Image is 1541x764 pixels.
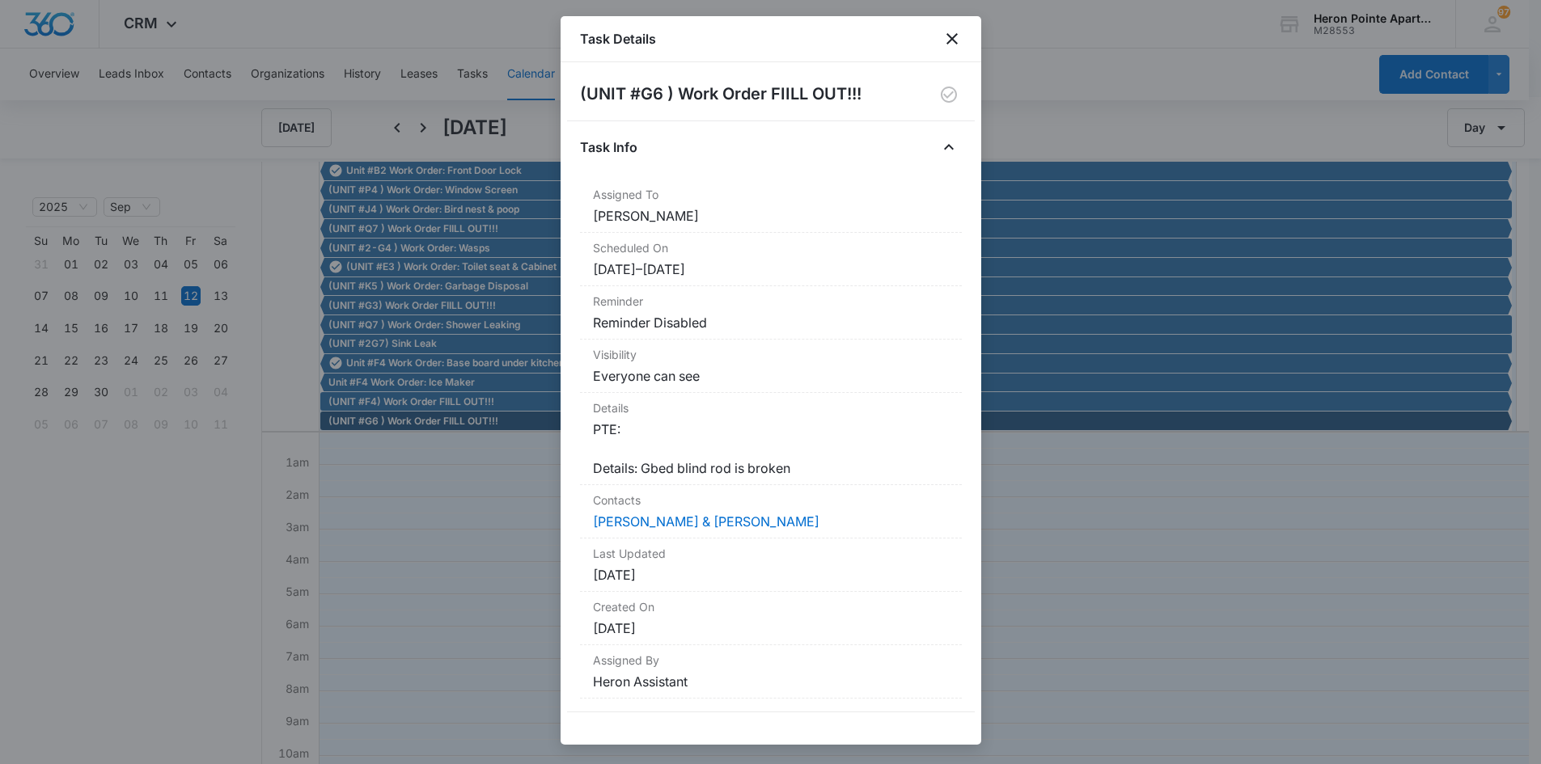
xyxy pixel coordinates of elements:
dd: PTE: Details: Gbed blind rod is broken [593,420,949,478]
div: Last Updated[DATE] [580,538,962,592]
dd: [PERSON_NAME] [593,206,949,226]
dd: [DATE] [593,565,949,585]
a: [PERSON_NAME] & [PERSON_NAME] [593,513,819,530]
dt: Visibility [593,346,949,363]
dt: Contacts [593,492,949,509]
dd: [DATE] – [DATE] [593,260,949,279]
dd: Reminder Disabled [593,313,949,332]
button: Close [936,134,962,160]
dt: Reminder [593,293,949,310]
dt: Scheduled On [593,239,949,256]
dd: [DATE] [593,618,949,638]
dt: Assigned To [593,186,949,203]
dd: Heron Assistant [593,672,949,691]
div: Contacts[PERSON_NAME] & [PERSON_NAME] [580,485,962,538]
dt: Assigned By [593,652,949,669]
h1: Task Details [580,29,656,49]
dt: Created On [593,598,949,615]
h2: (UNIT #G6 ) Work Order FIILL OUT!!! [580,82,862,108]
div: VisibilityEveryone can see [580,340,962,393]
div: Scheduled On[DATE]–[DATE] [580,233,962,286]
dt: Last Updated [593,545,949,562]
div: Created On[DATE] [580,592,962,645]
div: DetailsPTE: Details: Gbed blind rod is broken [580,393,962,485]
dt: Details [593,399,949,416]
button: close [942,29,962,49]
div: ReminderReminder Disabled [580,286,962,340]
div: Assigned ByHeron Assistant [580,645,962,699]
div: Assigned To[PERSON_NAME] [580,179,962,233]
dd: Everyone can see [593,366,949,386]
h4: Task Info [580,137,637,157]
